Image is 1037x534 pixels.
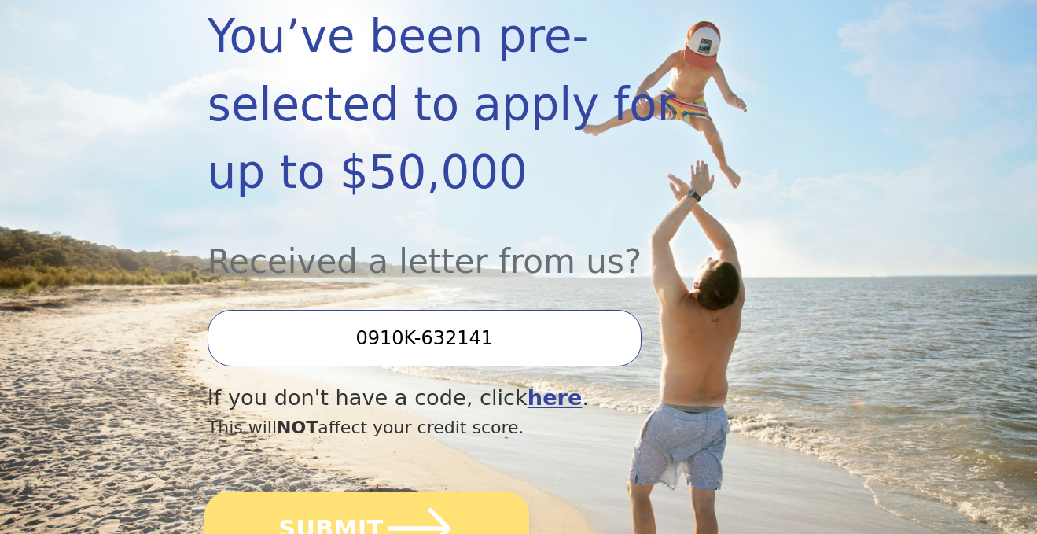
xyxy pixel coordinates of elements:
div: If you don't have a code, click . [208,382,737,414]
span: NOT [277,418,318,437]
div: This will affect your credit score. [208,414,737,440]
input: Enter your Offer Code: [208,310,642,366]
div: Received a letter from us? [208,207,737,286]
div: You’ve been pre-selected to apply for up to $50,000 [208,2,737,207]
a: here [528,385,583,410]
